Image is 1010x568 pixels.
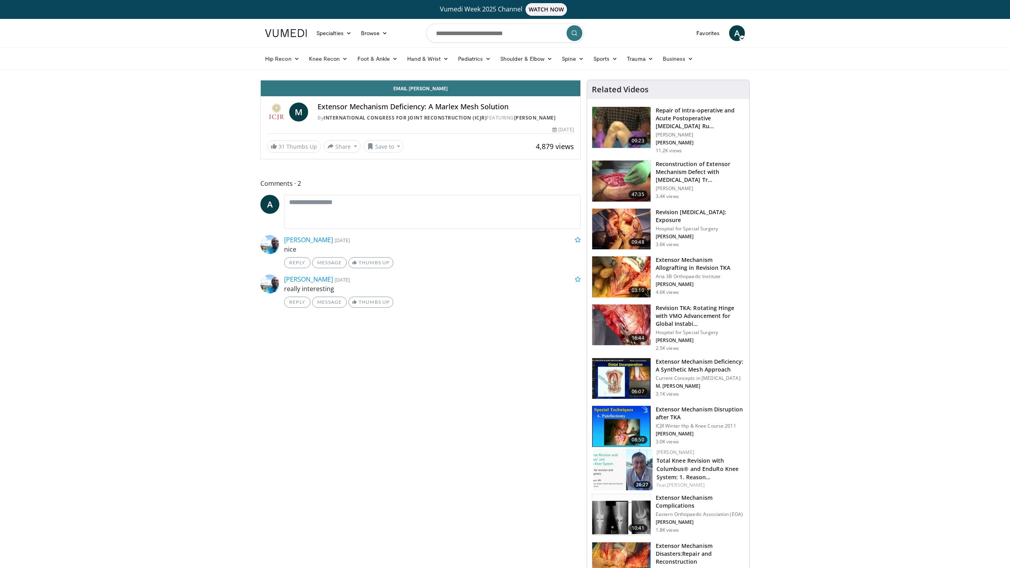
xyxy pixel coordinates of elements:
a: International Congress for Joint Reconstruction (ICJR) [324,114,486,121]
a: [PERSON_NAME] [514,114,556,121]
img: Avatar [260,235,279,254]
a: Trauma [622,51,658,67]
h3: Revision [MEDICAL_DATA]: Exposure [656,208,744,224]
p: 3.0K views [656,439,679,445]
a: 31 Thumbs Up [267,140,321,153]
img: VuMedi Logo [265,29,307,37]
p: Hospital for Special Surgery [656,226,744,232]
p: ICJR Winter Hip & Knee Course 2011 [656,423,744,429]
p: [PERSON_NAME] [656,185,744,192]
p: [PERSON_NAME] [656,431,744,437]
h3: Extensor Mechanism Disasters:Repair and Reconstruction [656,542,744,566]
a: M [289,103,308,121]
span: 03:10 [628,286,647,294]
p: Hospital for Special Surgery [656,329,744,336]
div: Feat. [656,482,743,489]
a: 16:44 Revision TKA: Rotating Hinge with VMO Advancement for Global Instabi… Hospital for Special ... [592,304,744,351]
a: Favorites [692,25,724,41]
a: [PERSON_NAME] [656,449,694,456]
span: 26:27 [634,481,651,488]
span: 10:41 [628,524,647,532]
small: [DATE] [335,237,350,244]
span: 47:35 [628,191,647,198]
p: really interesting [284,284,581,293]
p: [PERSON_NAME] [656,337,744,344]
a: Thumbs Up [348,297,393,308]
p: [PERSON_NAME] [656,132,744,138]
p: [PERSON_NAME] [656,519,744,525]
a: Knee Recon [304,51,353,67]
a: [PERSON_NAME] [284,275,333,284]
h3: Reconstruction of Extensor Mechanism Defect with [MEDICAL_DATA] Tr… [656,160,744,184]
p: 3.4K views [656,193,679,200]
button: Share [324,140,361,153]
a: A [260,195,279,214]
a: Foot & Ankle [353,51,403,67]
img: 8cd9e55f-800b-4d76-8c57-b8de3b6fffe7.150x105_q85_crop-smart_upscale.jpg [592,161,651,202]
h4: Extensor Mechanism Deficiency: A Marlex Mesh Solution [318,103,574,111]
img: a6cdf526-f9b2-463f-a8e0-119f0ef67eaa.150x105_q85_crop-smart_upscale.jpg [592,305,651,346]
img: d3563542-2989-4bdd-b4f6-de6f27c8ac9e.150x105_q85_crop-smart_upscale.jpg [593,449,653,490]
div: [DATE] [552,126,574,133]
span: Comments 2 [260,178,581,189]
p: 4.6K views [656,289,679,295]
a: Reply [284,257,310,268]
span: 09:48 [628,238,647,246]
a: Specialties [312,25,356,41]
a: Sports [589,51,623,67]
p: 3.6K views [656,241,679,248]
img: 77143_0000_3.png.150x105_q85_crop-smart_upscale.jpg [592,256,651,297]
h3: Repair of Intra-operative and Acute Postoperative [MEDICAL_DATA] Ru… [656,106,744,130]
small: [DATE] [335,276,350,283]
a: A [729,25,745,41]
p: Aria 3B Orthopaedic Institute [656,273,744,280]
a: 06:07 Extensor Mechanism Deficiency: A Synthetic Mesh Approach Current Concepts in [MEDICAL_DATA]... [592,358,744,400]
a: 09:23 Repair of Intra-operative and Acute Postoperative [MEDICAL_DATA] Ru… [PERSON_NAME] [PERSON_... [592,106,744,154]
h3: Extensor Mechanism Complications [656,494,744,510]
img: 72a2b0a7-ddff-4071-991c-1dbb9e15c54e.150x105_q85_crop-smart_upscale.jpg [592,358,651,399]
a: Email [PERSON_NAME] [261,80,580,96]
p: [PERSON_NAME] [656,281,744,288]
a: [PERSON_NAME] [284,235,333,244]
img: 150145_0000_1.png.150x105_q85_crop-smart_upscale.jpg [592,107,651,148]
div: By FEATURING [318,114,574,121]
span: WATCH NOW [526,3,567,16]
h3: Revision TKA: Rotating Hinge with VMO Advancement for Global Instabi… [656,304,744,328]
a: Hand & Wrist [402,51,453,67]
h3: Extensor Mechanism Allografting in Revision TKA [656,256,744,272]
a: Vumedi Week 2025 ChannelWATCH NOW [266,3,744,16]
span: 08:50 [628,436,647,444]
p: 3.1K views [656,391,679,397]
a: Message [312,257,347,268]
p: M. [PERSON_NAME] [656,383,744,389]
h4: Related Videos [592,85,649,94]
a: Hip Recon [260,51,304,67]
a: 03:10 Extensor Mechanism Allografting in Revision TKA Aria 3B Orthopaedic Institute [PERSON_NAME]... [592,256,744,298]
a: 10:41 Extensor Mechanism Complications Eastern Orthopaedic Association (EOA) [PERSON_NAME] 1.8K v... [592,494,744,536]
p: Current Concepts in [MEDICAL_DATA] [656,375,744,381]
p: [PERSON_NAME] [656,234,744,240]
p: [PERSON_NAME] [656,140,744,146]
a: 08:50 Extensor Mechanism Disruption after TKA ICJR Winter Hip & Knee Course 2011 [PERSON_NAME] 3.... [592,405,744,447]
button: Save to [364,140,404,153]
input: Search topics, interventions [426,24,584,43]
span: 09:23 [628,137,647,145]
a: Pediatrics [453,51,496,67]
a: Total Knee Revision with Columbus® and EnduRo Knee System: 1. Reason… [656,457,739,481]
h3: Extensor Mechanism Disruption after TKA [656,405,744,421]
a: Thumbs Up [348,257,393,268]
img: 01949379-fd6a-4e7a-9c72-3c7e5cc110f0.150x105_q85_crop-smart_upscale.jpg [592,209,651,250]
p: 1.8K views [656,527,679,533]
a: 26:27 [593,449,653,490]
p: 2.5K views [656,345,679,351]
span: 16:44 [628,334,647,342]
a: 47:35 Reconstruction of Extensor Mechanism Defect with [MEDICAL_DATA] Tr… [PERSON_NAME] 3.4K views [592,160,744,202]
p: Eastern Orthopaedic Association (EOA) [656,511,744,518]
h3: Extensor Mechanism Deficiency: A Synthetic Mesh Approach [656,358,744,374]
a: Message [312,297,347,308]
img: d51fc448-904c-41f8-b603-0172f6ba7be3.150x105_q85_crop-smart_upscale.jpg [592,494,651,535]
img: 297877_0000_1.png.150x105_q85_crop-smart_upscale.jpg [592,406,651,447]
p: nice [284,245,581,254]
